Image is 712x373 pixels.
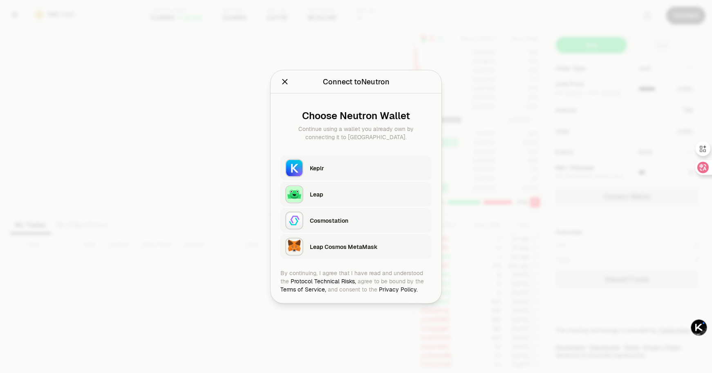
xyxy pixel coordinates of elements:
button: Close [280,76,289,87]
button: Leap Cosmos MetaMaskLeap Cosmos MetaMask [280,234,432,259]
button: LeapLeap [280,182,432,206]
img: Leap [285,185,303,203]
div: Keplr [310,164,427,172]
div: Continue using a wallet you already own by connecting it to [GEOGRAPHIC_DATA]. [287,124,425,141]
img: Cosmostation [285,211,303,229]
div: Leap [310,190,427,198]
img: Keplr [285,159,303,177]
button: CosmostationCosmostation [280,208,432,233]
div: Connect to Neutron [323,76,390,87]
div: Leap Cosmos MetaMask [310,242,427,251]
a: Protocol Technical Risks, [291,277,356,285]
a: Terms of Service, [280,285,326,293]
button: KeplrKeplr [280,156,432,180]
div: Choose Neutron Wallet [287,110,425,121]
img: Leap Cosmos MetaMask [285,237,303,255]
div: By continuing, I agree that I have read and understood the agree to be bound by the and consent t... [280,269,432,293]
div: Cosmostation [310,216,427,224]
a: Privacy Policy. [379,285,418,293]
